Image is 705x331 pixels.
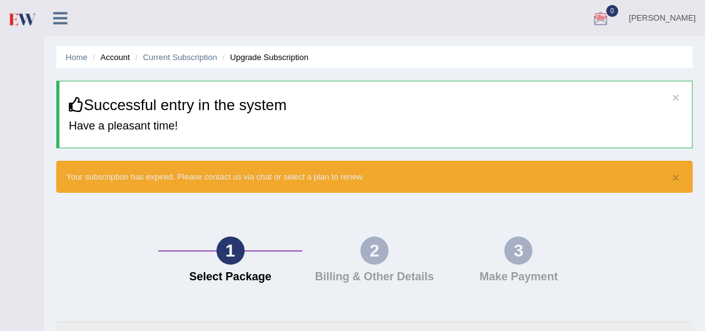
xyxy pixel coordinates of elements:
li: Account [89,51,129,63]
h4: Have a pleasant time! [69,120,682,133]
div: 1 [216,237,245,265]
button: × [672,91,679,104]
div: 2 [360,237,388,265]
span: 0 [606,5,619,17]
h4: Billing & Other Details [308,271,440,283]
h4: Make Payment [453,271,584,283]
h4: Select Package [165,271,296,283]
a: Home [66,53,88,62]
div: 3 [504,237,532,265]
a: Current Subscription [143,53,217,62]
div: Your subscription has expired. Please contact us via chat or select a plan to renew [56,161,692,193]
button: × [672,171,679,184]
h3: Successful entry in the system [69,97,682,113]
li: Upgrade Subscription [220,51,308,63]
